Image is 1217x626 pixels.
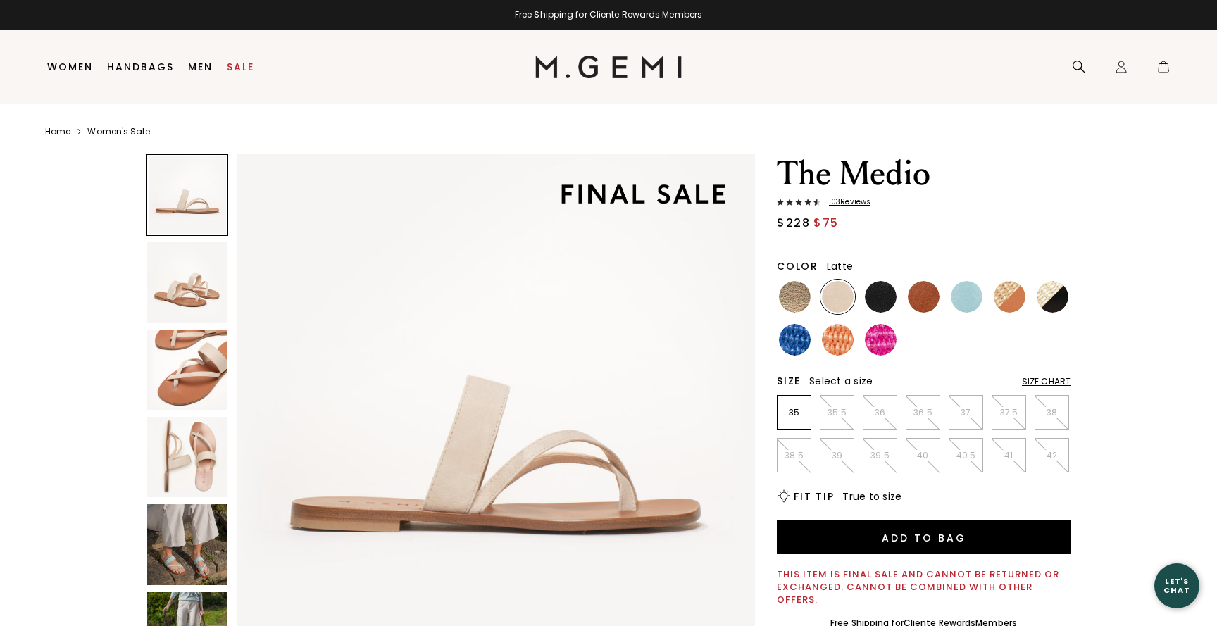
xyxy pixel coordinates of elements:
[777,520,1071,554] button: Add to Bag
[1037,281,1068,313] img: Black and Beige
[777,198,1071,209] a: 103Reviews
[777,568,1071,606] div: This item is final sale and cannot be returned or exchanged. Cannot be combined with other offers.
[777,375,801,387] h2: Size
[827,259,853,273] span: Latte
[777,215,810,232] span: $228
[535,56,682,78] img: M.Gemi
[865,281,897,313] img: Black Leather
[1035,407,1068,418] p: 38
[147,417,227,497] img: The Medio
[539,163,747,225] img: final sale tag
[992,450,1025,461] p: 41
[777,261,818,272] h2: Color
[107,61,174,73] a: Handbags
[227,61,254,73] a: Sale
[147,330,227,410] img: The Medio
[863,450,897,461] p: 39.5
[822,281,854,313] img: Latte
[779,324,811,356] img: Cobalt Blue
[1022,376,1071,387] div: Size Chart
[794,491,834,502] h2: Fit Tip
[865,324,897,356] img: Fuchsia
[1035,450,1068,461] p: 42
[820,450,854,461] p: 39
[147,504,227,584] img: The Medio
[951,281,982,313] img: Capri Blue
[863,407,897,418] p: 36
[147,242,227,323] img: The Medio
[47,61,93,73] a: Women
[842,489,901,503] span: True to size
[820,198,870,206] span: 103 Review s
[908,281,940,313] img: Saddle
[906,450,940,461] p: 40
[813,215,839,232] span: $75
[778,407,811,418] p: 35
[994,281,1025,313] img: Tan and Natural
[949,407,982,418] p: 37
[906,407,940,418] p: 36.5
[777,154,1071,194] h1: The Medio
[779,281,811,313] img: Champagne
[820,407,854,418] p: 35.5
[822,324,854,356] img: Orangina
[1154,577,1199,594] div: Let's Chat
[809,374,873,388] span: Select a size
[778,450,811,461] p: 38.5
[87,126,149,137] a: Women's Sale
[45,126,70,137] a: Home
[949,450,982,461] p: 40.5
[188,61,213,73] a: Men
[992,407,1025,418] p: 37.5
